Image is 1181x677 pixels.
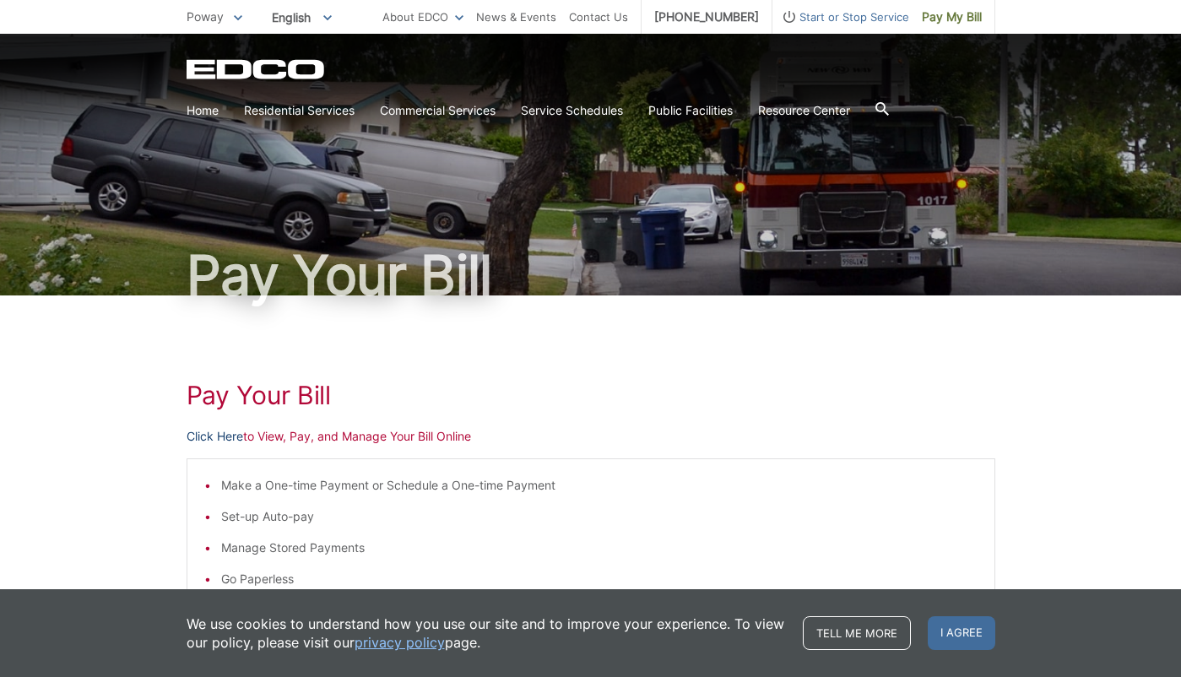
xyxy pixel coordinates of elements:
[758,101,850,120] a: Resource Center
[922,8,982,26] span: Pay My Bill
[187,615,786,652] p: We use cookies to understand how you use our site and to improve your experience. To view our pol...
[187,101,219,120] a: Home
[380,101,496,120] a: Commercial Services
[221,539,978,557] li: Manage Stored Payments
[259,3,344,31] span: English
[187,248,995,302] h1: Pay Your Bill
[928,616,995,650] span: I agree
[187,427,995,446] p: to View, Pay, and Manage Your Bill Online
[187,9,224,24] span: Poway
[521,101,623,120] a: Service Schedules
[221,570,978,588] li: Go Paperless
[476,8,556,26] a: News & Events
[187,427,243,446] a: Click Here
[803,616,911,650] a: Tell me more
[187,380,995,410] h1: Pay Your Bill
[569,8,628,26] a: Contact Us
[244,101,355,120] a: Residential Services
[187,59,327,79] a: EDCD logo. Return to the homepage.
[648,101,733,120] a: Public Facilities
[221,507,978,526] li: Set-up Auto-pay
[355,633,445,652] a: privacy policy
[221,476,978,495] li: Make a One-time Payment or Schedule a One-time Payment
[382,8,463,26] a: About EDCO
